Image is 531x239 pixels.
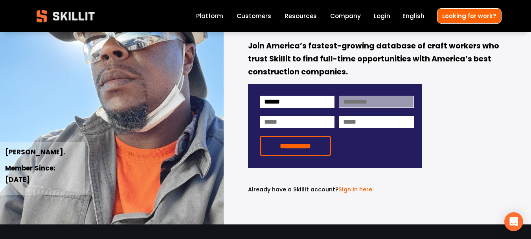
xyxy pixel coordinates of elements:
[330,11,361,22] a: Company
[338,185,372,193] a: Sign in here
[374,11,390,22] a: Login
[478,5,483,37] strong: .
[409,6,477,32] em: for free
[248,5,409,37] strong: construction job,
[196,11,223,22] a: Platform
[402,11,424,22] div: language picker
[5,163,57,186] strong: Member Since: [DATE]
[30,4,101,28] img: Skillit
[437,8,502,24] a: Looking for work?
[248,185,338,193] span: Already have a Skillit account?
[504,212,523,231] div: Open Intercom Messenger
[248,40,501,79] strong: Join America’s fastest-growing database of craft workers who trust Skillit to find full-time oppo...
[248,185,422,194] p: .
[285,11,317,22] a: folder dropdown
[5,147,65,158] strong: [PERSON_NAME].
[237,11,271,22] a: Customers
[402,11,424,20] span: English
[285,11,317,20] span: Resources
